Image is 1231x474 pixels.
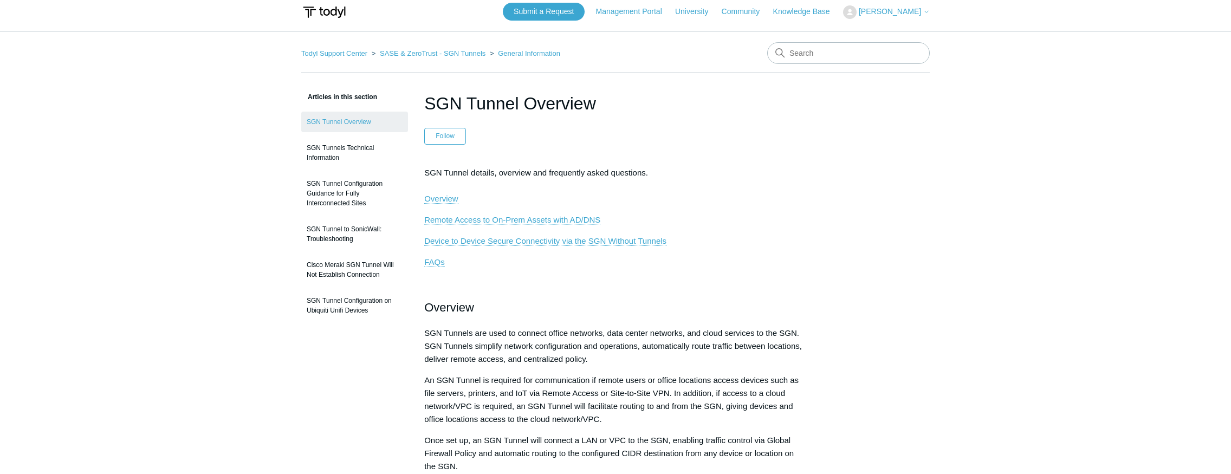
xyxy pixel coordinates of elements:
[767,42,930,64] input: Search
[503,3,585,21] a: Submit a Request
[488,49,560,57] li: General Information
[424,236,666,246] a: Device to Device Secure Connectivity via the SGN Without Tunnels
[424,194,458,204] a: Overview
[301,112,408,132] a: SGN Tunnel Overview
[498,49,560,57] a: General Information
[301,219,408,249] a: SGN Tunnel to SonicWall: Troubleshooting
[424,90,807,116] h1: SGN Tunnel Overview
[424,375,799,424] span: An SGN Tunnel is required for communication if remote users or office locations access devices su...
[301,49,367,57] a: Todyl Support Center
[424,257,445,267] a: FAQs
[301,49,370,57] li: Todyl Support Center
[722,6,771,17] a: Community
[424,215,600,225] a: Remote Access to On-Prem Assets with AD/DNS
[596,6,673,17] a: Management Portal
[424,128,466,144] button: Follow Article
[370,49,488,57] li: SASE & ZeroTrust - SGN Tunnels
[301,93,377,101] span: Articles in this section
[380,49,485,57] a: SASE & ZeroTrust - SGN Tunnels
[424,301,474,314] span: Overview
[301,2,347,22] img: Todyl Support Center Help Center home page
[675,6,719,17] a: University
[424,215,600,224] span: Remote Access to On-Prem Assets with AD/DNS
[301,290,408,321] a: SGN Tunnel Configuration on Ubiquiti Unifi Devices
[301,173,408,213] a: SGN Tunnel Configuration Guidance for Fully Interconnected Sites
[301,255,408,285] a: Cisco Meraki SGN Tunnel Will Not Establish Connection
[773,6,841,17] a: Knowledge Base
[301,138,408,168] a: SGN Tunnels Technical Information
[424,436,794,471] span: Once set up, an SGN Tunnel will connect a LAN or VPC to the SGN, enabling traffic control via Glo...
[424,328,802,363] span: SGN Tunnels are used to connect office networks, data center networks, and cloud services to the ...
[843,5,930,19] button: [PERSON_NAME]
[859,7,921,16] span: [PERSON_NAME]
[424,168,648,204] span: SGN Tunnel details, overview and frequently asked questions.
